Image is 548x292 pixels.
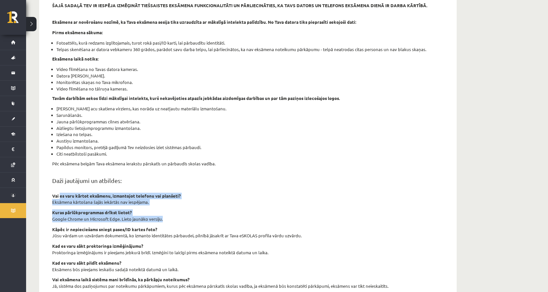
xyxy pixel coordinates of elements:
[52,19,356,25] strong: Eksāmens ar novērošanu nozīmē, ka Tava eksāmena sesija tiks uzraudzīta ar mākslīgā intelekta palī...
[56,138,444,144] li: Austiņu izmantošana.
[56,118,444,125] li: Jauna pārlūkprogrammas cilnes atvēršana.
[52,277,190,282] strong: Vai eksāmena laikā sistēma mani brīdīnās, ka pārkāpju noteikumus?
[52,249,444,256] p: Proktoringa izmēģinājums ir pieejams jebkurā brīdī. Izmēģini to laicīgi pirms eksāmena noteiktā d...
[56,105,444,112] li: [PERSON_NAME] acu skatiena virziens, kas norāda uz neatļautu materiālu izmantošanu.
[52,216,444,222] p: Google Chrome un Microsoft Edge. Lieto jaunāko versiju.
[56,131,444,138] li: Iziešana no telpas.
[52,232,444,239] p: Jūsu vārdam un uzvārdam dokumentā, ko izmanto identitātes pārbaudei, pilnībā jāsakrīt ar Tava eSK...
[52,95,340,101] strong: Tavām darbībām sekos līdzi mākslīgai intelekts, kurš nekavējoties atpazīs jebkādas aizdomīgas dar...
[7,11,26,28] a: Rīgas 1. Tālmācības vidusskola
[52,227,157,232] strong: Kāpēc ir nepieciešams sniegt pases/ID kartes foto?
[56,66,444,73] li: Video filmēšana no Tavas datora kameras.
[52,243,143,249] strong: Kad es varu sākt proktoringa izmēģinājumu?
[56,73,444,79] li: Datora [PERSON_NAME].
[56,86,444,92] li: Video filmēšana no tālruņa kameras.
[52,56,99,62] strong: Eksāmena laikā notiks:
[52,30,103,35] strong: Pirms eksāmena sākuma:
[52,210,132,215] strong: Kuras pārlūkprogrammas drīkst lietot?
[52,266,444,273] p: Eksāmens būs pieejams ieskaišu sadaļā noteiktā datumā un laikā.
[56,112,444,118] li: Sarunāšanās.
[52,260,121,266] strong: Kad es varu sākt pildīt eksāmenu?
[56,79,444,86] li: Monitorētas skaņas no Tava mikrofona.
[52,199,444,205] p: Eksāmena kārtošana šajās iekārtās nav iespējama.
[56,125,444,132] li: Aizliegtu lietojumprogrammu izmantošana.
[52,3,427,8] strong: šajā sadaļā tev ir iespēja izmēģināt tiešsaistes eksāmena funkcionalitāti un pārliecināties, ka t...
[52,193,181,199] strong: Vai es varu kārtot eksāmenu, izmantojot telefonu vai planšeti?
[52,160,444,167] p: Pēc eksāmena beigām Tava eksāmena ierakstu pārskatīs un pārbaudīs skolas vadība.
[52,283,444,289] p: Jā, sistēma dos paziņojumus par noteikumu pārkāpumiem, kurus pēc eksāmena pārskatīs skolas vadība...
[56,46,444,53] li: Telpas skenēšana ar datora vebkameru 360 grādos, parādot savu darba telpu, lai pārliecinātos, ka ...
[56,40,444,46] li: Fotoattēls, kurā redzams izglītojamais, turot rokā pasi/ID karti, lai pārbaudītu identitāti.
[56,144,444,151] li: Papildus monitors, pretējā gadījumā Tev neizdosies iziet sistēmas pārbaudi.
[52,177,444,184] h2: Daži jautājumi un atbildes:
[56,151,444,157] li: Citi neatbilstoši pasākumi.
